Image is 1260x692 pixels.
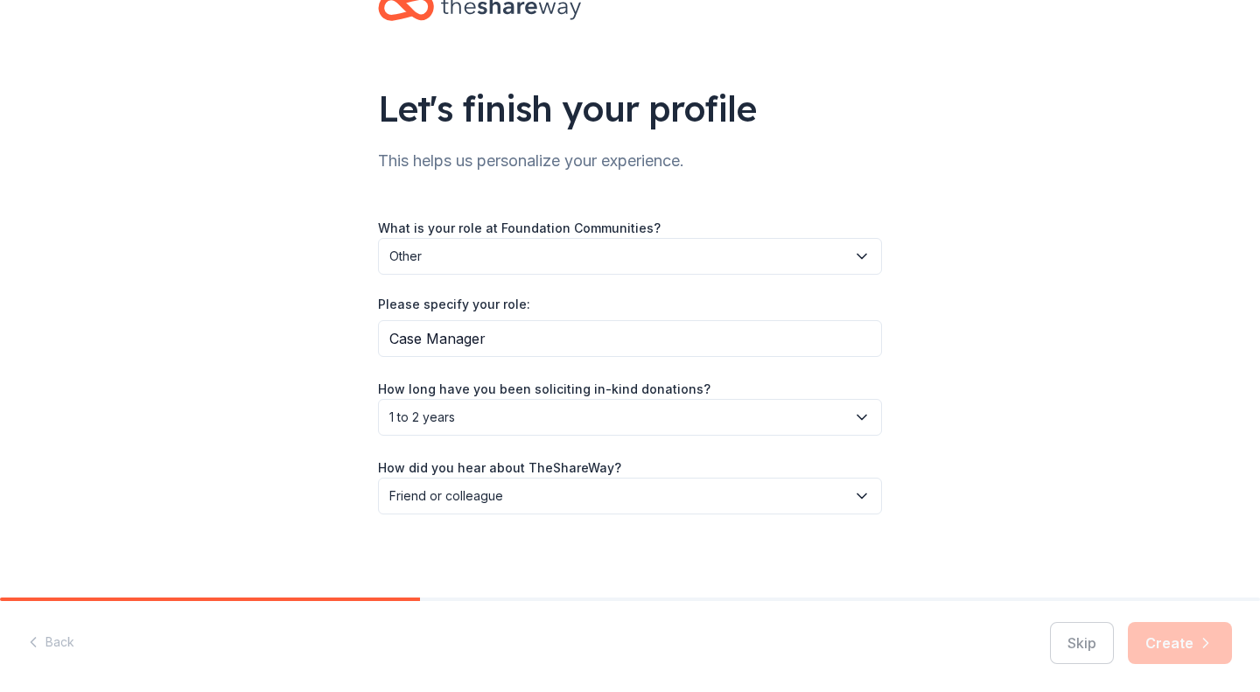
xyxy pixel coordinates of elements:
label: How long have you been soliciting in-kind donations? [378,381,710,398]
span: 1 to 2 years [389,407,846,428]
div: This helps us personalize your experience. [378,147,882,175]
label: Please specify your role: [378,296,530,313]
label: What is your role at Foundation Communities? [378,220,661,237]
span: Other [389,246,846,267]
button: 1 to 2 years [378,399,882,436]
button: Other [378,238,882,275]
label: How did you hear about TheShareWay? [378,459,621,477]
div: Let's finish your profile [378,84,882,133]
button: Friend or colleague [378,478,882,514]
span: Friend or colleague [389,486,846,507]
